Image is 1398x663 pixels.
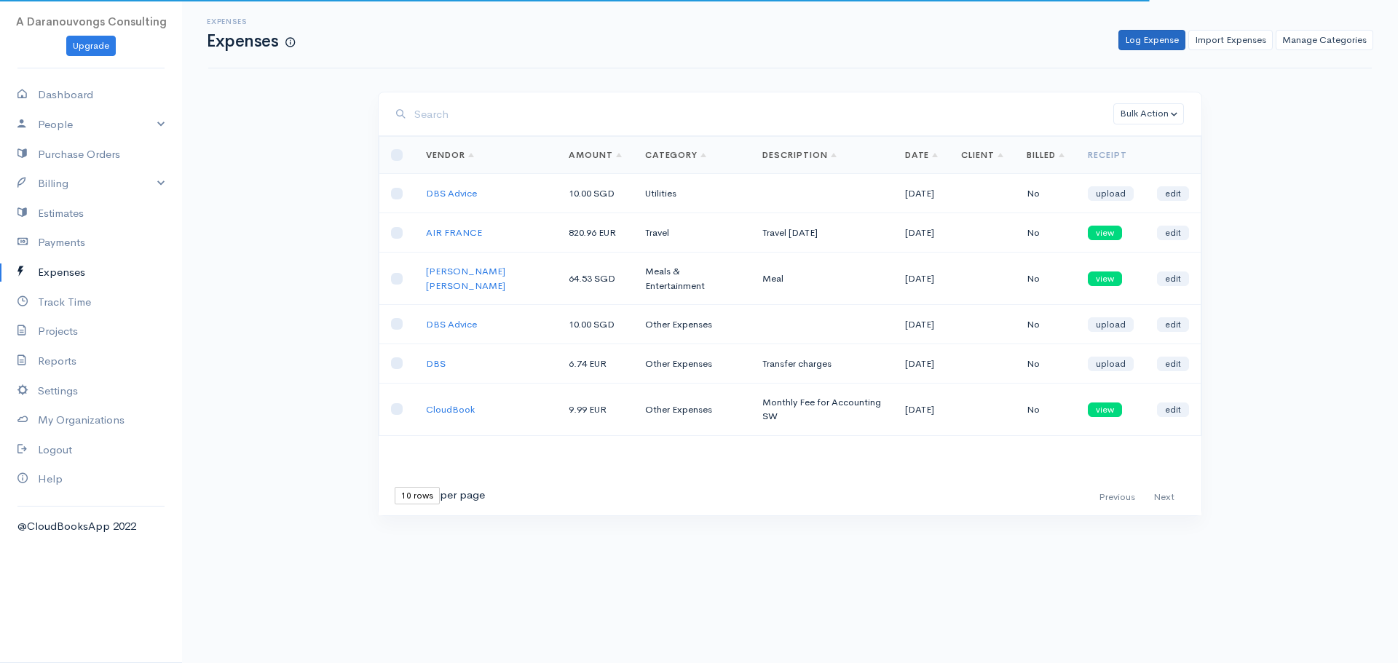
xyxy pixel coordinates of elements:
a: Log Expense [1118,30,1185,51]
a: Amount [569,149,622,161]
a: edit [1157,317,1189,332]
td: No [1015,174,1076,213]
a: view [1088,402,1122,417]
td: No [1015,344,1076,383]
td: 10.00 SGD [557,305,633,344]
td: [DATE] [893,174,950,213]
td: Travel [633,213,751,253]
td: 820.96 EUR [557,213,633,253]
a: edit [1157,186,1189,201]
td: Other Expenses [633,305,751,344]
td: 9.99 EUR [557,383,633,435]
span: A Daranouvongs Consulting [16,15,167,28]
td: Other Expenses [633,344,751,383]
td: No [1015,213,1076,253]
td: Monthly Fee for Accounting SW [751,383,893,435]
a: upload [1088,357,1134,371]
a: Category [645,149,707,161]
a: Manage Categories [1276,30,1373,51]
a: AIR FRANCE [426,226,482,239]
td: Other Expenses [633,383,751,435]
h1: Expenses [207,32,295,50]
a: Import Expenses [1188,30,1273,51]
td: 10.00 SGD [557,174,633,213]
a: DBS Advice [426,187,477,199]
input: Search [414,100,1113,130]
td: Transfer charges [751,344,893,383]
a: edit [1157,402,1189,417]
td: No [1015,383,1076,435]
td: Meal [751,253,893,305]
td: Utilities [633,174,751,213]
h6: Expenses [207,17,295,25]
a: DBS Advice [426,318,477,330]
a: upload [1088,317,1134,332]
a: DBS [426,357,446,370]
td: Travel [DATE] [751,213,893,253]
a: Date [905,149,939,161]
a: edit [1157,357,1189,371]
td: [DATE] [893,344,950,383]
td: [DATE] [893,213,950,253]
div: @CloudBooksApp 2022 [17,518,165,535]
a: edit [1157,271,1189,286]
a: Client [961,149,1003,161]
td: [DATE] [893,383,950,435]
a: Vendor [426,149,474,161]
a: view [1088,271,1122,286]
td: [DATE] [893,305,950,344]
button: Bulk Action [1113,103,1184,124]
a: edit [1157,226,1189,240]
a: upload [1088,186,1134,201]
a: Upgrade [66,36,116,57]
a: view [1088,226,1122,240]
a: CloudBook [426,403,475,416]
a: [PERSON_NAME] [PERSON_NAME] [426,265,505,292]
td: [DATE] [893,253,950,305]
th: Receipt [1076,137,1145,174]
td: Meals & Entertainment [633,253,751,305]
a: Description [762,149,837,161]
td: No [1015,253,1076,305]
td: No [1015,305,1076,344]
td: 6.74 EUR [557,344,633,383]
span: How to log your Expenses? [285,36,295,49]
td: 64.53 SGD [557,253,633,305]
a: Billed [1027,149,1065,161]
div: per page [395,487,485,504]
